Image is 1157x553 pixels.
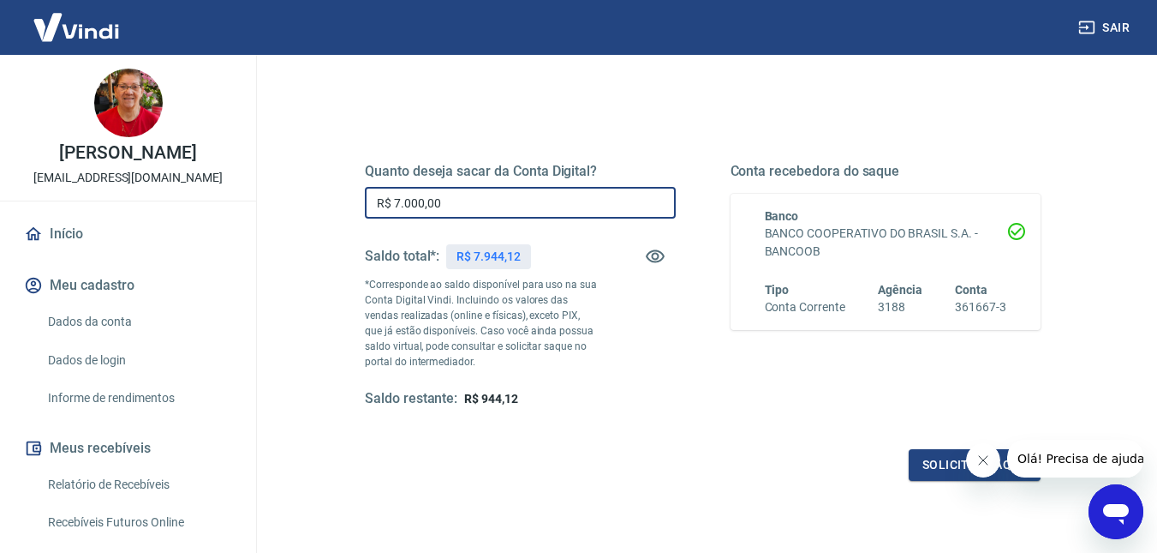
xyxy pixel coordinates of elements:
a: Início [21,215,236,253]
a: Recebíveis Futuros Online [41,505,236,540]
p: [EMAIL_ADDRESS][DOMAIN_NAME] [33,169,223,187]
img: Vindi [21,1,132,53]
span: Agência [878,283,922,297]
a: Dados da conta [41,304,236,340]
iframe: Mensagem da empresa [1007,440,1143,478]
p: *Corresponde ao saldo disponível para uso na sua Conta Digital Vindi. Incluindo os valores das ve... [365,277,598,370]
button: Meus recebíveis [21,430,236,467]
h6: BANCO COOPERATIVO DO BRASIL S.A. - BANCOOB [765,225,1007,261]
h6: 3188 [878,298,922,316]
a: Dados de login [41,343,236,378]
a: Informe de rendimentos [41,381,236,416]
span: Tipo [765,283,790,297]
span: Conta [955,283,987,297]
h6: 361667-3 [955,298,1006,316]
h5: Quanto deseja sacar da Conta Digital? [365,163,676,180]
button: Meu cadastro [21,267,236,304]
p: R$ 7.944,12 [456,248,520,266]
h6: Conta Corrente [765,298,845,316]
span: Olá! Precisa de ajuda? [10,12,144,26]
span: Banco [765,209,799,223]
button: Sair [1075,12,1136,44]
button: Solicitar saque [909,449,1041,481]
iframe: Botão para abrir a janela de mensagens [1088,484,1143,539]
h5: Saldo restante: [365,390,457,408]
iframe: Fechar mensagem [966,443,1000,478]
h5: Conta recebedora do saque [731,163,1041,180]
span: R$ 944,12 [464,392,518,406]
h5: Saldo total*: [365,248,439,265]
p: [PERSON_NAME] [59,144,196,162]
a: Relatório de Recebíveis [41,467,236,502]
img: e1e26c20-635c-4bf5-87e5-eccc04de7705.jpeg [94,69,163,137]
